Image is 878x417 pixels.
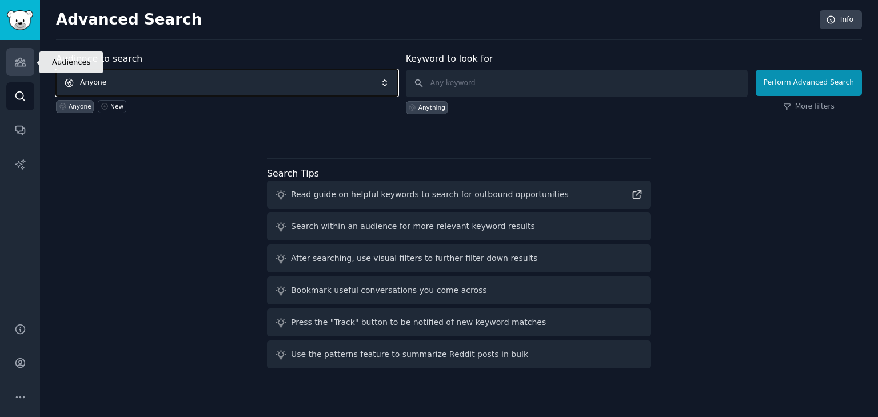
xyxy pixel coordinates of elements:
div: New [110,102,123,110]
h2: Advanced Search [56,11,813,29]
div: Press the "Track" button to be notified of new keyword matches [291,316,546,328]
div: Anything [418,103,445,111]
button: Anyone [56,70,398,96]
div: Bookmark useful conversations you come across [291,284,487,296]
button: Perform Advanced Search [756,70,862,96]
div: Use the patterns feature to summarize Reddit posts in bulk [291,348,528,360]
a: More filters [783,102,835,112]
div: Search within an audience for more relevant keyword results [291,220,535,232]
label: Search Tips [267,168,319,179]
div: Anyone [69,102,91,110]
label: Audience to search [56,53,142,64]
a: New [98,100,126,113]
div: Read guide on helpful keywords to search for outbound opportunities [291,189,569,201]
div: After searching, use visual filters to further filter down results [291,252,537,264]
label: Keyword to look for [406,53,493,64]
img: GummySearch logo [7,10,33,30]
input: Any keyword [406,70,748,97]
a: Info [820,10,862,30]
